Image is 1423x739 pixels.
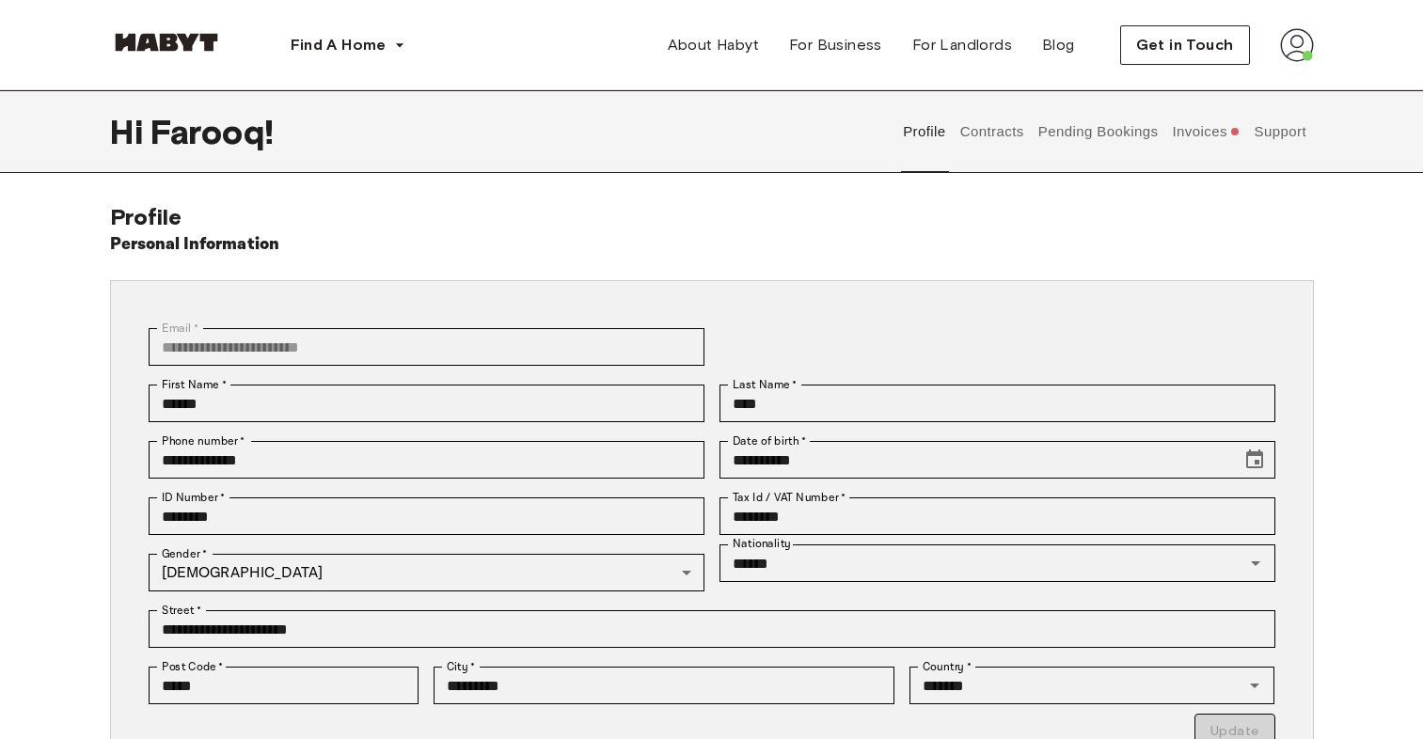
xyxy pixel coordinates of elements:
label: City [447,658,476,675]
button: Invoices [1170,90,1242,173]
label: Date of birth [733,432,806,449]
span: For Landlords [912,34,1012,56]
button: Support [1252,90,1309,173]
span: For Business [789,34,882,56]
button: Open [1242,550,1269,576]
span: Blog [1042,34,1075,56]
label: Post Code [162,658,224,675]
label: ID Number [162,489,225,506]
span: Get in Touch [1136,34,1234,56]
div: user profile tabs [896,90,1314,173]
button: Get in Touch [1120,25,1250,65]
label: Email [162,320,198,337]
label: Last Name [733,376,798,393]
div: You can't change your email address at the moment. Please reach out to customer support in case y... [149,328,704,366]
label: First Name [162,376,227,393]
button: Choose date, selected date is Jun 16, 1987 [1236,441,1273,479]
label: Gender [162,545,207,562]
button: Open [1241,672,1268,699]
span: Farooq ! [150,112,274,151]
div: [DEMOGRAPHIC_DATA] [149,554,704,591]
button: Pending Bookings [1036,90,1161,173]
a: About Habyt [653,26,774,64]
label: Phone number [162,432,245,449]
label: Nationality [733,536,791,552]
button: Find A Home [276,26,420,64]
label: Country [923,658,972,675]
label: Street [162,602,201,619]
a: Blog [1027,26,1090,64]
button: Contracts [957,90,1026,173]
img: Habyt [110,33,223,52]
a: For Landlords [897,26,1027,64]
a: For Business [774,26,897,64]
span: Find A Home [291,34,387,56]
button: Profile [901,90,949,173]
span: Profile [110,203,182,230]
label: Tax Id / VAT Number [733,489,846,506]
h6: Personal Information [110,231,280,258]
img: avatar [1280,28,1314,62]
span: About Habyt [668,34,759,56]
span: Hi [110,112,150,151]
